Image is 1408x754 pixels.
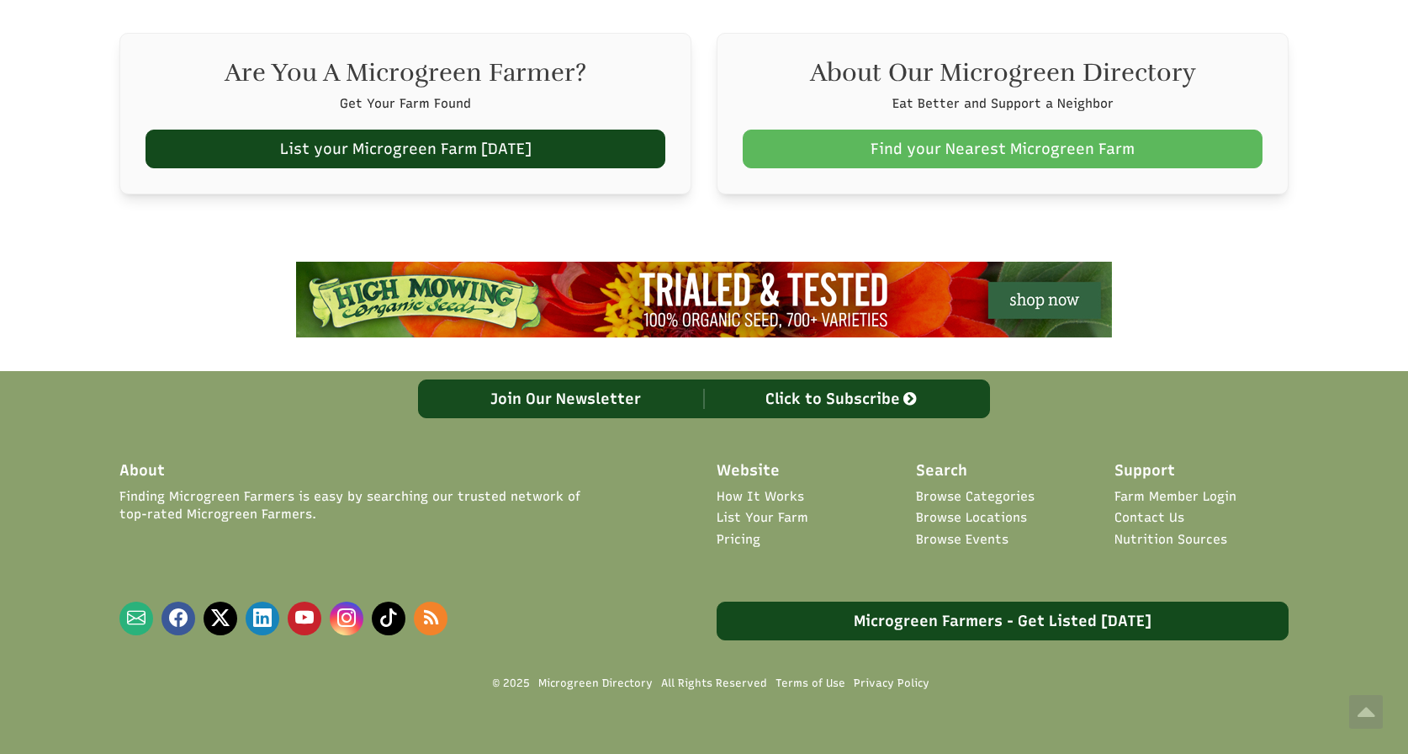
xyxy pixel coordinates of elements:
[916,531,1008,549] a: Browse Events
[717,509,808,527] a: List Your Farm
[119,460,165,482] span: About
[717,460,780,482] span: Website
[743,130,1262,168] a: Find your Nearest Microgreen Farm
[296,262,1112,337] img: High
[704,389,981,409] div: Click to Subscribe
[1114,460,1175,482] span: Support
[717,488,804,506] a: How It Works
[775,676,845,691] a: Terms of Use
[916,509,1027,527] a: Browse Locations
[717,531,760,549] a: Pricing
[146,130,665,168] a: List your Microgreen Farm [DATE]
[916,488,1035,506] a: Browse Categories
[146,59,665,87] h2: Are You A Microgreen Farmer?
[661,676,767,691] span: All Rights Reserved
[1114,488,1236,506] a: Farm Member Login
[427,389,704,409] div: Join Our Newsletter
[493,677,530,691] span: © 2025
[717,602,1289,640] a: Microgreen Farmers - Get Listed [DATE]
[916,460,967,482] span: Search
[538,676,653,691] a: Microgreen Directory
[854,676,929,691] a: Privacy Policy
[1114,509,1184,527] a: Contact Us
[119,488,592,524] span: Finding Microgreen Farmers is easy by searching our trusted network of top-rated Microgreen Farmers.
[418,380,990,418] a: Join Our Newsletter Click to Subscribe
[743,59,1262,87] h2: About Our Microgreen Directory
[1114,531,1227,549] a: Nutrition Sources
[146,95,665,113] p: Get Your Farm Found
[743,95,1262,113] p: Eat Better and Support a Neighbor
